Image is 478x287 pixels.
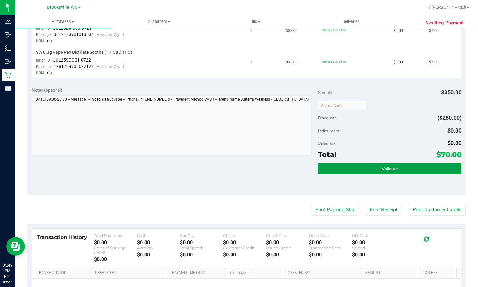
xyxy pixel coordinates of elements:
iframe: Resource center [6,237,25,256]
button: Print Receipt [366,204,401,216]
span: Purchases [15,19,111,24]
div: CanPay [180,233,223,238]
span: $350.00 [441,89,461,96]
div: Total Payments [94,233,137,238]
span: Batch ID [36,26,50,31]
inline-svg: Outbound [5,58,11,65]
span: Package [36,64,51,69]
span: 1281739908622123 [54,64,94,69]
span: Deliveries [334,19,368,24]
span: UOM [36,39,44,43]
input: Promo Code [318,101,366,110]
a: Created By [288,270,357,275]
inline-svg: Inventory [5,45,11,51]
div: $0.00 [309,239,352,245]
div: $0.00 [94,256,137,262]
div: Transaction Fees [309,245,352,250]
span: UOM [36,71,44,75]
div: $0.00 [309,252,352,258]
span: Discounts [318,112,336,123]
th: External ID [225,267,283,279]
span: Brooksville WC [47,5,77,10]
span: $0.00 [447,127,461,134]
span: Batch ID [36,58,50,63]
span: $7.00 [429,59,439,65]
span: ($280.00) [437,114,461,121]
div: $0.00 [137,252,180,258]
span: $0.00 [447,140,461,146]
inline-svg: Inbound [5,32,11,38]
span: Package [36,33,51,37]
div: Customer Credit [223,245,266,250]
span: Sales Tax [318,141,336,146]
span: Delivery Fee [318,128,340,133]
span: Tills [207,19,303,24]
span: ea [47,38,52,43]
a: Txn Fee [423,270,454,275]
span: JUL25DRM03-0721 [53,26,92,31]
a: Purchases [15,15,111,28]
span: Allocated Qty [97,64,119,69]
span: $0.00 [393,28,403,34]
span: 80dvape: 80% off line [322,28,346,32]
div: $0.00 [180,252,223,258]
a: Amount [365,270,416,275]
button: Print Customer Labels [409,204,466,216]
span: Hi, [PERSON_NAME]! [426,5,466,10]
span: Total [318,150,336,159]
div: Total Spendr [180,245,223,250]
a: Tills [207,15,303,28]
p: 09/27 [3,279,12,284]
a: Transaction ID [37,270,88,275]
a: Deliveries [303,15,399,28]
a: Payment Method [172,270,223,275]
div: $0.00 [94,239,137,245]
div: Credit Card [266,233,309,238]
inline-svg: Analytics [5,18,11,24]
span: 1 [250,28,252,34]
div: Voided [352,245,395,250]
inline-svg: Retail [5,72,11,78]
span: 80dvape: 80% off line [322,60,346,63]
inline-svg: Reports [5,85,11,92]
div: $0.00 [137,239,180,245]
span: 1 [122,32,125,37]
div: $0.00 [352,252,395,258]
div: Debit Card [309,233,352,238]
div: $0.00 [352,239,395,245]
span: 1 [122,64,125,69]
button: Validate [318,163,461,174]
div: $0.00 [266,239,309,245]
div: Cash [137,233,180,238]
span: Customers [111,19,207,24]
span: ea [47,70,52,75]
div: $0.00 [266,252,309,258]
span: Awaiting Payment [425,19,464,27]
span: $0.00 [393,59,403,65]
div: $0.00 [223,252,266,258]
span: $35.00 [286,59,298,65]
button: Print Packing Slip [311,204,358,216]
span: Notes (optional) [32,88,62,93]
span: SW 0.3g Vape Pen Distillate Soothe (1:1 CBD:THC) [36,49,132,55]
span: $7.00 [429,28,439,34]
div: Point of Banking (POB) [94,245,137,255]
a: Customers [111,15,207,28]
span: 1 [250,59,252,65]
div: $0.00 [223,239,266,245]
p: 05:49 PM EDT [3,263,12,279]
div: AeroPay [137,245,180,250]
span: Subtotal [318,90,333,95]
div: Gift Card [352,233,395,238]
span: JUL25SOO01-0722 [53,58,91,63]
span: Allocated Qty [97,33,119,37]
a: Created At [95,270,165,275]
span: $35.00 [286,28,298,34]
div: $0.00 [180,239,223,245]
div: Issued Credit [266,245,309,250]
div: Check [223,233,266,238]
span: $70.00 [436,150,461,159]
span: Validate [382,166,398,171]
span: 3812133901013534 [54,32,94,37]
